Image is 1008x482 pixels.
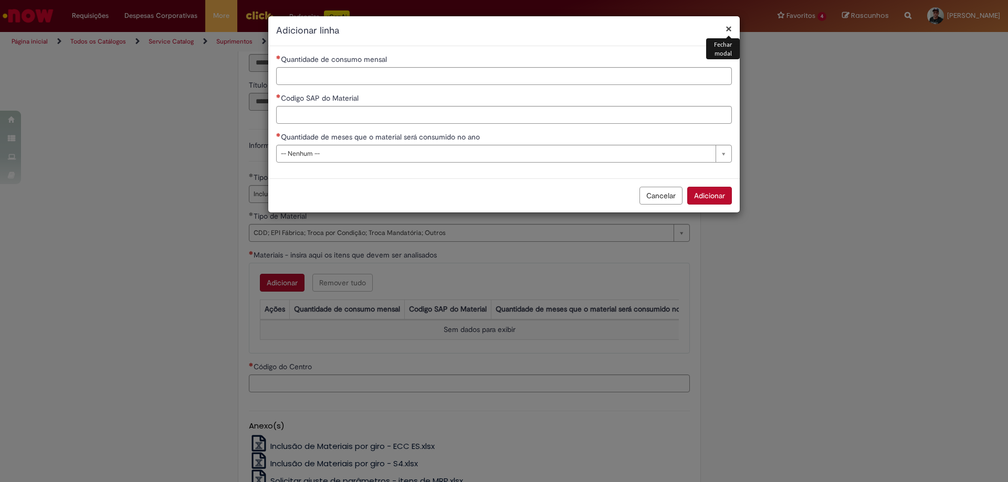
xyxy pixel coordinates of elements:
[687,187,732,205] button: Adicionar
[276,67,732,85] input: Quantidade de consumo mensal
[706,38,740,59] div: Fechar modal
[276,94,281,98] span: Necessários
[281,132,482,142] span: Quantidade de meses que o material será consumido no ano
[726,23,732,34] button: Fechar modal
[276,133,281,137] span: Necessários
[281,55,389,64] span: Quantidade de consumo mensal
[276,24,732,38] h2: Adicionar linha
[276,106,732,124] input: Codigo SAP do Material
[276,55,281,59] span: Necessários
[281,145,710,162] span: -- Nenhum --
[281,93,361,103] span: Codigo SAP do Material
[639,187,682,205] button: Cancelar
